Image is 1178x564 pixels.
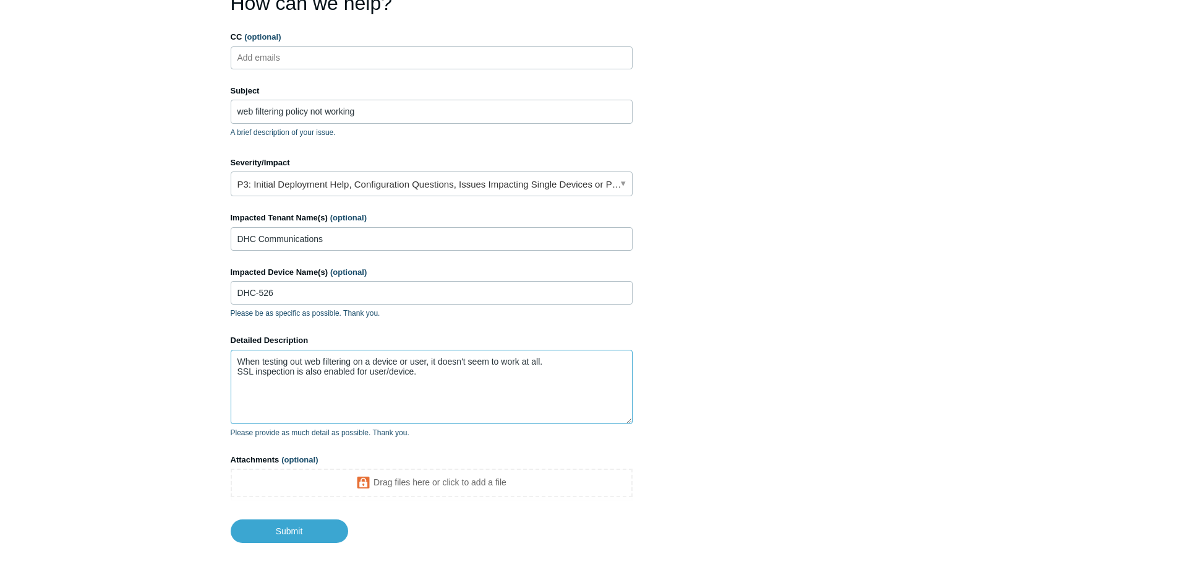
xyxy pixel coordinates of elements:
[231,266,633,279] label: Impacted Device Name(s)
[231,454,633,466] label: Attachments
[231,157,633,169] label: Severity/Impact
[330,267,367,277] span: (optional)
[231,519,348,543] input: Submit
[330,213,367,222] span: (optional)
[231,427,633,438] p: Please provide as much detail as possible. Thank you.
[231,334,633,347] label: Detailed Description
[231,308,633,319] p: Please be as specific as possible. Thank you.
[231,31,633,43] label: CC
[231,212,633,224] label: Impacted Tenant Name(s)
[231,85,633,97] label: Subject
[244,32,281,41] span: (optional)
[231,127,633,138] p: A brief description of your issue.
[233,48,306,67] input: Add emails
[281,455,318,464] span: (optional)
[231,171,633,196] a: P3: Initial Deployment Help, Configuration Questions, Issues Impacting Single Devices or Past Out...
